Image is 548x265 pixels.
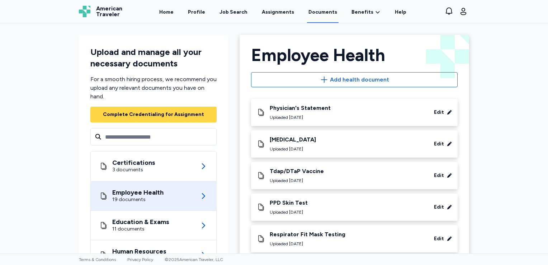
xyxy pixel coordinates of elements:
[270,209,308,215] div: Uploaded [DATE]
[330,75,389,84] span: Add health document
[127,257,153,262] a: Privacy Policy
[112,248,166,255] div: Human Resources
[90,75,217,101] div: For a smooth hiring process, we recommend you upload any relevant documents you have on hand.
[434,204,444,211] div: Edit
[251,46,458,64] div: Employee Health
[90,107,217,122] button: Complete Credentialing for Assignment
[112,166,155,173] div: 3 documents
[434,140,444,148] div: Edit
[270,178,324,183] div: Uploaded [DATE]
[434,109,444,116] div: Edit
[112,218,169,226] div: Education & Exams
[165,257,223,262] span: © 2025 American Traveler, LLC
[270,146,316,152] div: Uploaded [DATE]
[351,9,373,16] span: Benefits
[219,9,247,16] div: Job Search
[270,136,316,143] div: [MEDICAL_DATA]
[270,115,331,120] div: Uploaded [DATE]
[79,257,116,262] a: Terms & Conditions
[112,189,164,196] div: Employee Health
[79,6,90,17] img: Logo
[270,199,308,206] div: PPD Skin Test
[112,159,155,166] div: Certifications
[112,226,169,233] div: 11 documents
[270,104,331,112] div: Physician's Statement
[270,241,345,247] div: Uploaded [DATE]
[307,1,339,23] a: Documents
[270,168,324,175] div: Tdap/DTaP Vaccine
[90,46,217,69] div: Upload and manage all your necessary documents
[434,172,444,179] div: Edit
[251,72,458,87] button: Add health document
[351,9,381,16] a: Benefits
[96,6,122,17] span: American Traveler
[103,111,204,118] div: Complete Credentialing for Assignment
[434,235,444,242] div: Edit
[270,231,345,238] div: Respirator Fit Mask Testing
[112,196,164,203] div: 19 documents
